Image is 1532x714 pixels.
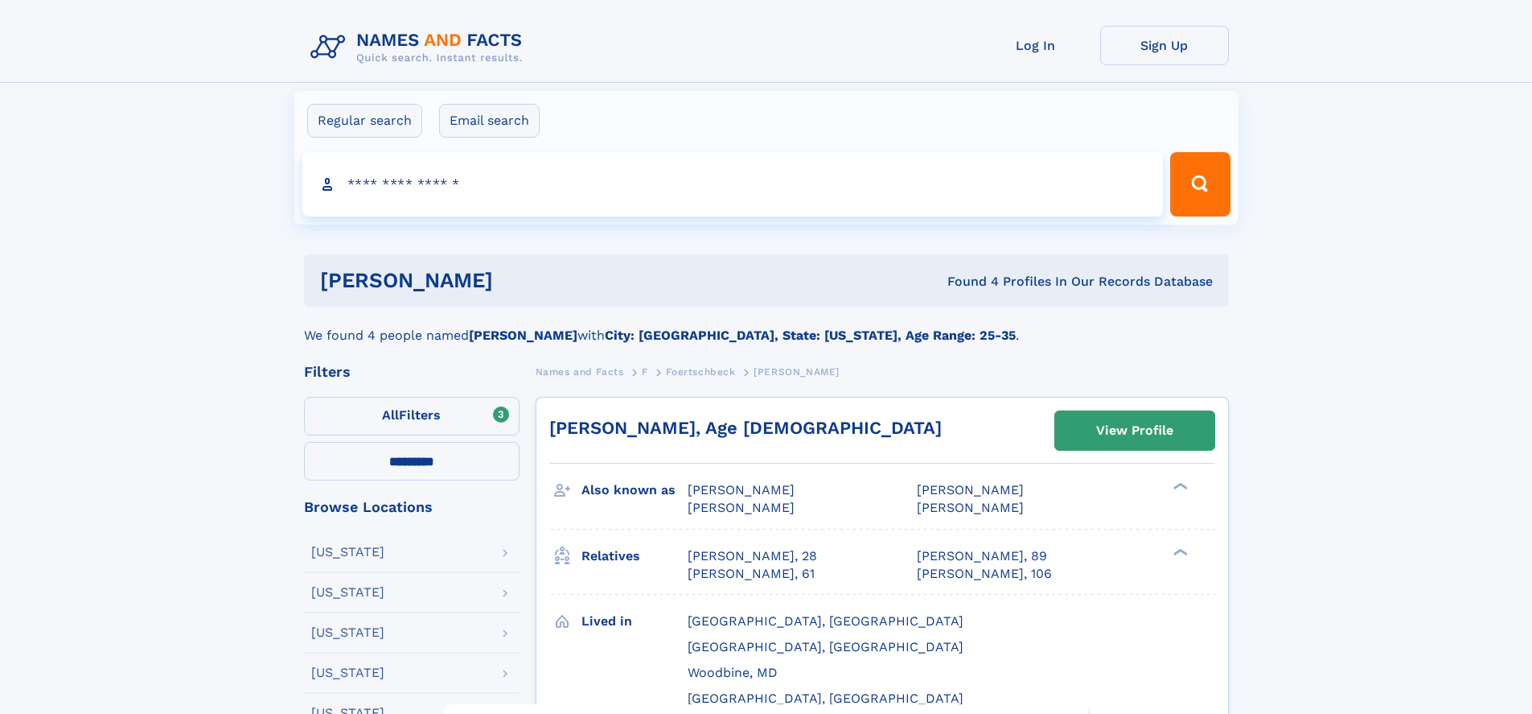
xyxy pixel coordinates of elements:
[1169,481,1189,492] div: ❯
[1170,152,1230,217] button: Search Button
[642,366,648,378] span: F
[917,500,1024,515] span: [PERSON_NAME]
[581,608,688,635] h3: Lived in
[642,361,648,382] a: F
[1055,411,1214,450] a: View Profile
[688,482,795,497] span: [PERSON_NAME]
[1169,547,1189,557] div: ❯
[536,361,624,382] a: Names and Facts
[581,477,688,504] h3: Also known as
[688,613,963,629] span: [GEOGRAPHIC_DATA], [GEOGRAPHIC_DATA]
[311,626,384,639] div: [US_STATE]
[311,586,384,599] div: [US_STATE]
[688,665,778,680] span: Woodbine, MD
[688,547,817,565] a: [PERSON_NAME], 28
[304,500,520,514] div: Browse Locations
[688,565,815,583] a: [PERSON_NAME], 61
[688,639,963,654] span: [GEOGRAPHIC_DATA], [GEOGRAPHIC_DATA]
[581,543,688,570] h3: Relatives
[304,365,520,379] div: Filters
[439,104,540,138] label: Email search
[302,152,1164,217] input: search input
[917,565,1052,583] a: [PERSON_NAME], 106
[311,546,384,559] div: [US_STATE]
[917,547,1047,565] a: [PERSON_NAME], 89
[1096,412,1173,449] div: View Profile
[382,407,399,423] span: All
[754,366,840,378] span: [PERSON_NAME]
[917,482,1024,497] span: [PERSON_NAME]
[549,418,942,438] a: [PERSON_NAME], Age [DEMOGRAPHIC_DATA]
[304,26,536,69] img: Logo Names and Facts
[307,104,422,138] label: Regular search
[311,667,384,679] div: [US_STATE]
[1100,26,1229,65] a: Sign Up
[688,500,795,515] span: [PERSON_NAME]
[971,26,1100,65] a: Log In
[688,691,963,706] span: [GEOGRAPHIC_DATA], [GEOGRAPHIC_DATA]
[720,273,1213,291] div: Found 4 Profiles In Our Records Database
[304,397,520,435] label: Filters
[666,361,735,382] a: Foertschbeck
[605,328,1016,343] b: City: [GEOGRAPHIC_DATA], State: [US_STATE], Age Range: 25-35
[469,328,577,343] b: [PERSON_NAME]
[320,270,721,291] h1: [PERSON_NAME]
[666,366,735,378] span: Foertschbeck
[304,307,1229,345] div: We found 4 people named with .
